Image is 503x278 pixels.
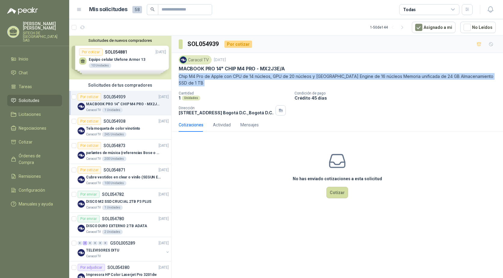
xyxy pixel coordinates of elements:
[19,83,32,90] span: Tareas
[69,36,171,79] div: Solicitudes de nuevos compradoresPor cotizarSOL054881[DATE] Equipo celular Ulefone Armor 1310 Uni...
[412,22,455,33] button: Asignado a mi
[78,118,101,125] div: Por cotizar
[86,101,161,107] p: MACBOOK PRO 14" CHIP M4 PRO - MX2J3E/A
[103,95,125,99] p: SOL054939
[19,153,56,166] span: Órdenes de Compra
[179,110,273,115] p: [STREET_ADDRESS] Bogotá D.C. , Bogotá D.C.
[370,23,407,32] div: 1 - 50 de 144
[88,241,92,245] div: 0
[78,241,82,245] div: 0
[69,164,171,188] a: Por cotizarSOL054871[DATE] Company LogoCubre vestidos en clear o vinilo (SEGUN ESPECIFICACIONES D...
[460,22,496,33] button: No Leídos
[86,156,101,161] p: Caracol TV
[7,53,62,65] a: Inicio
[102,217,124,221] p: SOL054780
[180,57,187,63] img: Company Logo
[7,109,62,120] a: Licitaciones
[7,67,62,79] a: Chat
[159,94,169,100] p: [DATE]
[23,22,62,30] p: [PERSON_NAME] [PERSON_NAME]
[78,249,85,256] img: Company Logo
[86,126,140,131] p: Tela moqueta de color vinotinto
[103,168,125,172] p: SOL054871
[86,175,161,180] p: Cubre vestidos en clear o vinilo (SEGUN ESPECIFICACIONES DEL ADJUNTO)
[86,199,151,205] p: DISCO M2 SSD CRUCIAL 2TB P3 PLUS
[72,38,169,43] button: Solicitudes de nuevos compradores
[295,95,501,100] p: Crédito 45 días
[19,97,39,104] span: Solicitudes
[150,7,155,11] span: search
[98,241,103,245] div: 0
[78,225,85,232] img: Company Logo
[78,239,170,259] a: 0 4 0 0 0 0 GSOL005289[DATE] Company LogoTELEVISORES DITUCaracol TV
[103,144,125,148] p: SOL054873
[69,91,171,115] a: Por cotizarSOL054939[DATE] Company LogoMACBOOK PRO 14" CHIP M4 PRO - MX2J3E/ACaracol TV1 Unidades
[78,200,85,208] img: Company Logo
[159,192,169,197] p: [DATE]
[78,215,100,222] div: Por enviar
[89,5,128,14] h1: Mis solicitudes
[78,127,85,134] img: Company Logo
[69,115,171,140] a: Por cotizarSOL054938[DATE] Company LogoTela moqueta de color vinotintoCaracol TV245 Unidades
[78,103,85,110] img: Company Logo
[19,139,32,145] span: Cotizar
[83,241,87,245] div: 4
[240,122,259,128] div: Mensajes
[102,156,126,161] div: 200 Unidades
[7,171,62,182] a: Remisiones
[78,166,101,174] div: Por cotizar
[78,264,105,271] div: Por adjudicar
[69,188,171,213] a: Por enviarSOL054782[DATE] Company LogoDISCO M2 SSD CRUCIAL 2TB P3 PLUSCaracol TV1 Unidades
[159,167,169,173] p: [DATE]
[78,152,85,159] img: Company Logo
[103,241,108,245] div: 0
[179,55,211,64] div: Caracol TV
[7,95,62,106] a: Solicitudes
[293,175,382,182] h3: No has enviado cotizaciones a esta solicitud
[7,81,62,92] a: Tareas
[19,69,28,76] span: Chat
[179,95,181,100] p: 1
[7,198,62,210] a: Manuales y ayuda
[23,31,62,42] p: SITECH DE [GEOGRAPHIC_DATA] SAS
[224,41,252,48] div: Por cotizar
[7,184,62,196] a: Configuración
[187,39,220,49] h3: SOL054939
[19,201,53,207] span: Manuales y ayuda
[159,143,169,149] p: [DATE]
[179,106,273,110] p: Dirección
[213,122,231,128] div: Actividad
[110,241,135,245] p: GSOL005289
[159,119,169,124] p: [DATE]
[132,6,142,13] span: 58
[93,241,97,245] div: 0
[86,181,101,186] p: Caracol TV
[102,205,123,210] div: 1 Unidades
[107,265,129,270] p: SOL054380
[102,230,123,234] div: 2 Unidades
[159,240,169,246] p: [DATE]
[7,136,62,148] a: Cotizar
[179,66,285,72] p: MACBOOK PRO 14" CHIP M4 PRO - MX2J3E/A
[182,96,200,100] div: Unidades
[103,119,125,123] p: SOL054938
[7,150,62,168] a: Órdenes de Compra
[102,192,124,196] p: SOL054782
[86,272,156,278] p: Impresora HP Color Laserjet Pro 3201dw
[179,91,290,95] p: Cantidad
[19,125,46,131] span: Negociaciones
[86,230,101,234] p: Caracol TV
[69,213,171,237] a: Por enviarSOL054780[DATE] Company LogoDISCO DURO EXTERNO 2 TB ADATACaracol TV2 Unidades
[102,108,123,113] div: 1 Unidades
[86,223,147,229] p: DISCO DURO EXTERNO 2 TB ADATA
[69,79,171,91] div: Solicitudes de tus compradores
[86,108,101,113] p: Caracol TV
[86,248,119,253] p: TELEVISORES DITU
[19,111,41,118] span: Licitaciones
[102,132,126,137] div: 245 Unidades
[214,57,226,63] p: [DATE]
[179,73,496,86] p: Chip M4 Pro de Apple con CPU de 14 núcleos, GPU de 20 núcleos y [GEOGRAPHIC_DATA] Engine de 16 nú...
[78,93,101,100] div: Por cotizar
[86,150,161,156] p: parlantes de música (referencias Bose o Alexa) CON MARCACION 1 LOGO (Mas datos en el adjunto)
[78,142,101,149] div: Por cotizar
